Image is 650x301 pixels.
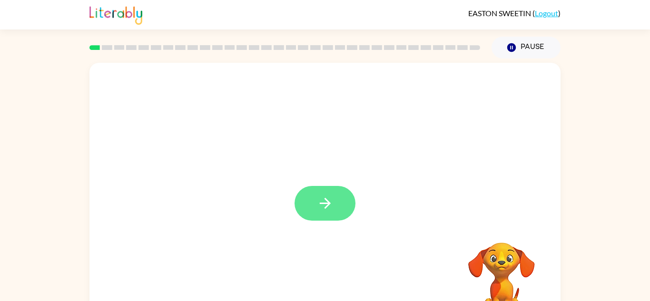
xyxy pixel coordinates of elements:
[492,37,561,58] button: Pause
[468,9,532,18] span: EASTON SWEETIN
[89,4,142,25] img: Literably
[535,9,558,18] a: Logout
[468,9,561,18] div: ( )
